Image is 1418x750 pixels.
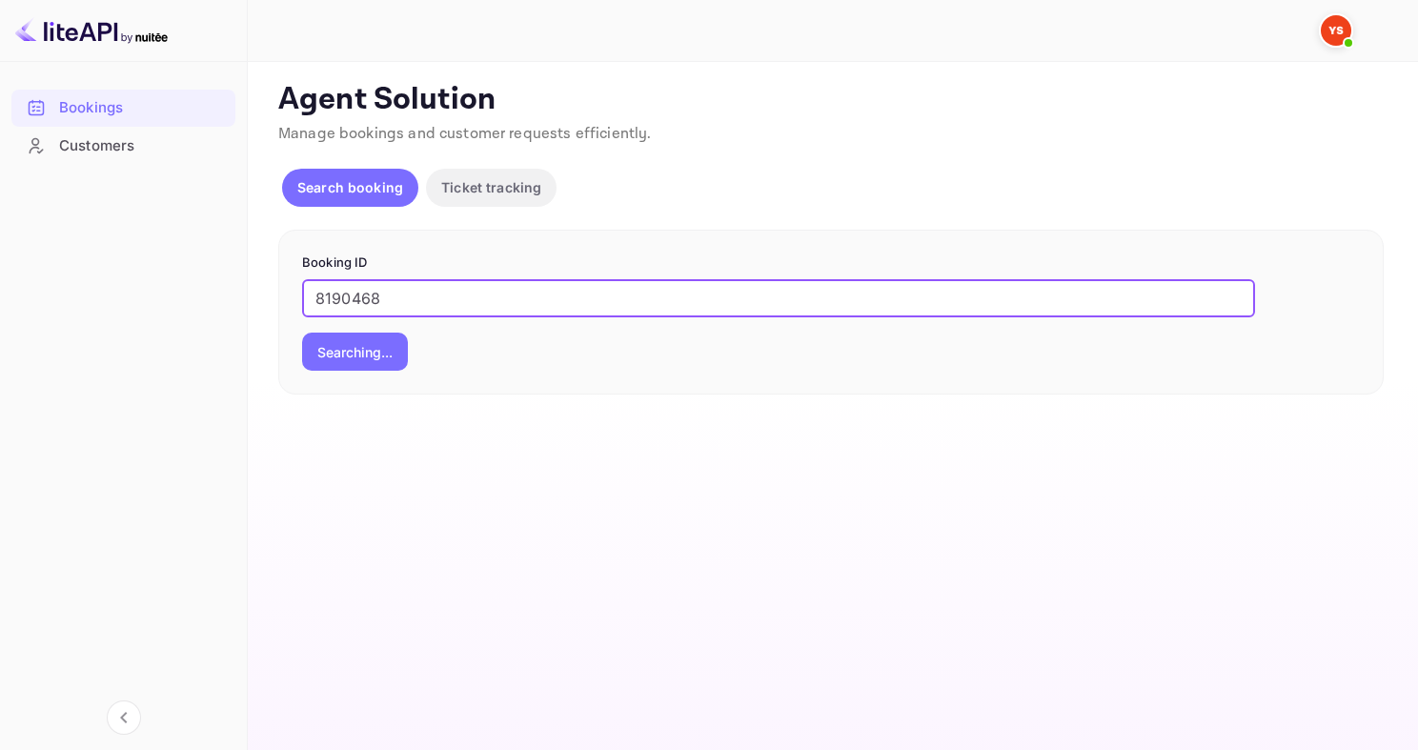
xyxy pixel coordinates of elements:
[278,81,1384,119] p: Agent Solution
[15,15,168,46] img: LiteAPI logo
[59,135,226,157] div: Customers
[302,333,408,371] button: Searching...
[11,128,235,163] a: Customers
[11,128,235,165] div: Customers
[297,177,403,197] p: Search booking
[441,177,541,197] p: Ticket tracking
[1321,15,1351,46] img: Yandex Support
[59,97,226,119] div: Bookings
[11,90,235,125] a: Bookings
[302,253,1360,273] p: Booking ID
[11,90,235,127] div: Bookings
[302,279,1255,317] input: Enter Booking ID (e.g., 63782194)
[107,700,141,735] button: Collapse navigation
[278,124,652,144] span: Manage bookings and customer requests efficiently.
